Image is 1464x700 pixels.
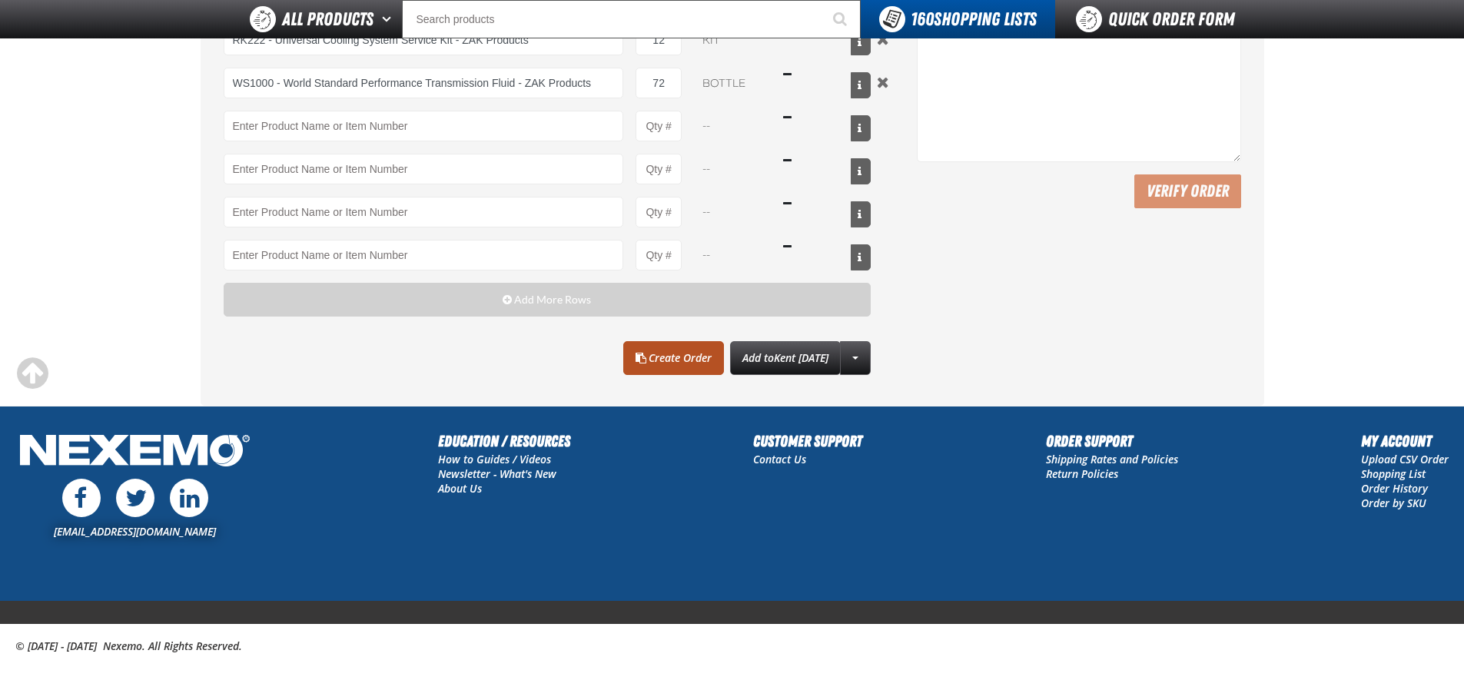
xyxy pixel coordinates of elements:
[774,350,828,365] span: Kent [DATE]
[224,197,624,227] : Product
[851,244,871,270] button: View All Prices
[224,154,624,184] : Product
[840,341,871,375] a: More Actions
[54,524,216,539] a: [EMAIL_ADDRESS][DOMAIN_NAME]
[1361,430,1449,453] h2: My Account
[911,8,1037,30] span: Shopping Lists
[224,240,624,270] : Product
[1046,466,1118,481] a: Return Policies
[742,350,828,365] span: Add to
[1046,430,1178,453] h2: Order Support
[1361,452,1449,466] a: Upload CSV Order
[224,25,624,55] input: Product
[874,31,892,48] button: Remove the current row
[15,357,49,390] div: Scroll to the top
[851,72,871,98] button: View All Prices
[623,341,724,375] a: Create Order
[694,25,771,55] select: Unit
[874,74,892,91] button: Remove the current row
[438,481,482,496] a: About Us
[851,201,871,227] button: View All Prices
[438,452,551,466] a: How to Guides / Videos
[636,197,682,227] input: Product Quantity
[1361,466,1426,481] a: Shopping List
[753,452,806,466] a: Contact Us
[753,430,862,453] h2: Customer Support
[851,158,871,184] button: View All Prices
[1361,496,1426,510] a: Order by SKU
[636,25,682,55] input: Product Quantity
[851,29,871,55] button: View All Prices
[636,240,682,270] input: Product Quantity
[224,111,624,141] : Product
[730,341,841,375] button: Add toKent [DATE]
[851,115,871,141] button: View All Prices
[636,154,682,184] input: Product Quantity
[282,5,373,33] span: All Products
[911,8,934,30] strong: 160
[224,68,624,98] input: Product
[15,430,254,475] img: Nexemo Logo
[1046,452,1178,466] a: Shipping Rates and Policies
[1361,481,1428,496] a: Order History
[224,283,871,317] button: Add More Rows
[438,466,556,481] a: Newsletter - What's New
[694,68,771,98] select: Unit
[438,430,570,453] h2: Education / Resources
[514,294,591,306] span: Add More Rows
[636,68,682,98] input: Product Quantity
[636,111,682,141] input: Product Quantity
